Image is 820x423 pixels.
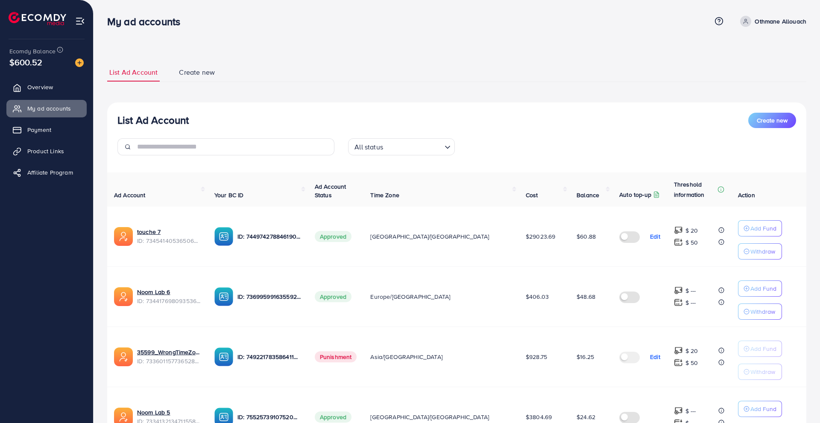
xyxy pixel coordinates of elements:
button: Add Fund [738,401,782,417]
p: $ 20 [685,346,698,356]
p: Edit [650,352,660,362]
span: [GEOGRAPHIC_DATA]/[GEOGRAPHIC_DATA] [370,413,489,421]
p: Withdraw [750,306,775,317]
span: Your BC ID [214,191,244,199]
span: Ad Account [114,191,146,199]
div: <span class='underline'>touche 7</span></br>7345414053650628609 [137,228,201,245]
button: Add Fund [738,220,782,236]
a: 35599_WrongTimeZone [137,348,201,356]
img: image [75,58,84,67]
span: Overview [27,83,53,91]
span: Product Links [27,147,64,155]
a: Overview [6,79,87,96]
span: $406.03 [526,292,549,301]
span: $24.62 [577,413,595,421]
p: Auto top-up [619,190,651,200]
p: Othmane Allouach [755,16,806,26]
button: Create new [748,113,796,128]
span: Europe/[GEOGRAPHIC_DATA] [370,292,450,301]
p: Add Fund [750,283,776,294]
span: Action [738,191,755,199]
p: Add Fund [750,344,776,354]
span: ID: 7336011577365282818 [137,357,201,365]
p: Add Fund [750,223,776,233]
a: Product Links [6,143,87,160]
a: Noom Lab 5 [137,408,170,417]
span: Punishment [315,351,357,362]
div: <span class='underline'>35599_WrongTimeZone</span></br>7336011577365282818 [137,348,201,365]
img: top-up amount [674,346,683,355]
span: Approved [315,291,351,302]
img: top-up amount [674,298,683,307]
img: ic-ba-acc.ded83a64.svg [214,287,233,306]
span: Approved [315,411,351,423]
span: ID: 7344176980935360513 [137,297,201,305]
div: <span class='underline'>Noom Lab 6</span></br>7344176980935360513 [137,288,201,305]
span: Cost [526,191,538,199]
a: Othmane Allouach [737,16,806,27]
p: $ 50 [685,358,698,368]
span: $600.52 [9,56,42,68]
span: $29023.69 [526,232,555,241]
a: Affiliate Program [6,164,87,181]
p: ID: 7369959916355928081 [237,292,301,302]
p: Withdraw [750,367,775,377]
span: List Ad Account [109,67,158,77]
span: All status [353,141,385,153]
p: ID: 7552573910752002064 [237,412,301,422]
span: Affiliate Program [27,168,73,177]
p: $ --- [685,298,696,308]
h3: My ad accounts [107,15,187,28]
a: My ad accounts [6,100,87,117]
p: $ 20 [685,225,698,236]
img: top-up amount [674,406,683,415]
span: Payment [27,125,51,134]
p: Edit [650,231,660,242]
span: $60.88 [577,232,596,241]
span: ID: 7345414053650628609 [137,236,201,245]
span: $48.68 [577,292,595,301]
button: Withdraw [738,303,782,320]
span: Create new [757,116,788,125]
span: Balance [577,191,599,199]
p: Withdraw [750,246,775,257]
button: Withdraw [738,364,782,380]
span: Time Zone [370,191,399,199]
p: ID: 7449742788461903889 [237,231,301,242]
span: $3804.69 [526,413,552,421]
img: ic-ba-acc.ded83a64.svg [214,227,233,246]
img: top-up amount [674,358,683,367]
img: top-up amount [674,226,683,235]
p: $ --- [685,286,696,296]
img: top-up amount [674,286,683,295]
p: Add Fund [750,404,776,414]
img: ic-ads-acc.e4c84228.svg [114,227,133,246]
div: Search for option [348,138,455,155]
span: $928.75 [526,353,547,361]
span: Create new [179,67,215,77]
span: $16.25 [577,353,594,361]
a: Payment [6,121,87,138]
img: ic-ba-acc.ded83a64.svg [214,347,233,366]
a: touche 7 [137,228,161,236]
img: menu [75,16,85,26]
span: Asia/[GEOGRAPHIC_DATA] [370,353,442,361]
img: top-up amount [674,238,683,247]
span: Ecomdy Balance [9,47,56,55]
p: Threshold information [674,179,716,200]
span: Approved [315,231,351,242]
p: $ --- [685,406,696,416]
span: Ad Account Status [315,182,346,199]
h3: List Ad Account [117,114,189,126]
a: Noom Lab 6 [137,288,170,296]
img: ic-ads-acc.e4c84228.svg [114,287,133,306]
p: $ 50 [685,237,698,248]
img: logo [9,12,66,25]
p: ID: 7492217835864113153 [237,352,301,362]
span: My ad accounts [27,104,71,113]
button: Withdraw [738,243,782,260]
span: [GEOGRAPHIC_DATA]/[GEOGRAPHIC_DATA] [370,232,489,241]
input: Search for option [386,139,441,153]
button: Add Fund [738,280,782,297]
